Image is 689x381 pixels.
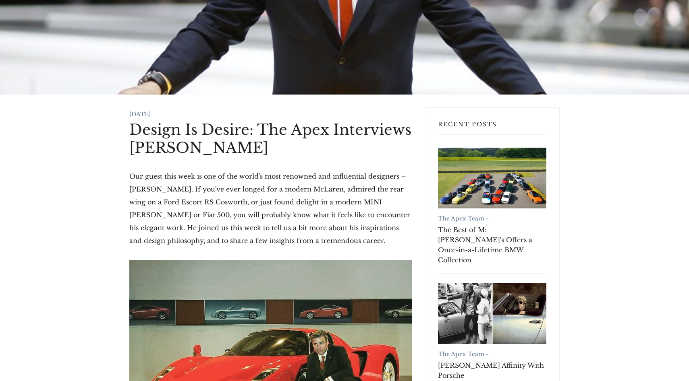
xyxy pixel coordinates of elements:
a: [PERSON_NAME] Affinity With Porsche [438,360,546,381]
a: The Best of M: [PERSON_NAME]'s Offers a Once-in-a-Lifetime BMW Collection [438,225,546,265]
h3: Recent Posts [438,121,546,135]
a: The Best of M: RM Sotheby's Offers a Once-in-a-Lifetime BMW Collection [438,148,546,208]
time: [DATE] [129,111,151,118]
a: The Apex Team - [438,350,488,358]
p: Our guest this week is one of the world's most renowned and influential designers – [PERSON_NAME]... [129,170,412,247]
a: The Apex Team - [438,215,488,222]
a: Robert Redford's Affinity With Porsche [438,283,546,344]
h1: Design Is Desire: The Apex Interviews [PERSON_NAME] [129,121,412,157]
